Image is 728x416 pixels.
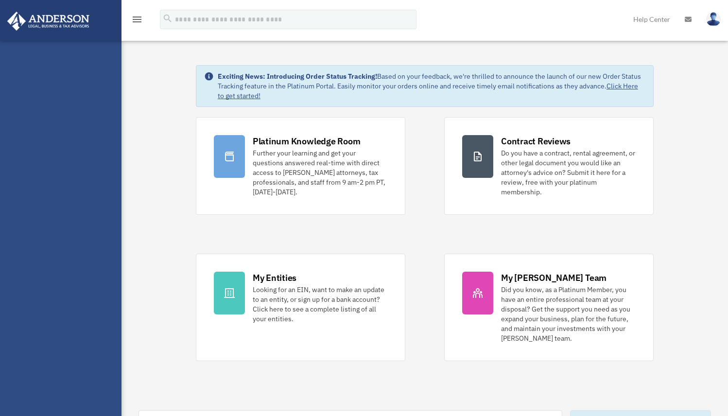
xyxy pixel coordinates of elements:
[162,13,173,24] i: search
[218,71,645,101] div: Based on your feedback, we're thrilled to announce the launch of our new Order Status Tracking fe...
[4,12,92,31] img: Anderson Advisors Platinum Portal
[253,272,296,284] div: My Entities
[501,148,636,197] div: Do you have a contract, rental agreement, or other legal document you would like an attorney's ad...
[218,82,638,100] a: Click Here to get started!
[444,117,654,215] a: Contract Reviews Do you have a contract, rental agreement, or other legal document you would like...
[196,254,405,361] a: My Entities Looking for an EIN, want to make an update to an entity, or sign up for a bank accoun...
[253,135,361,147] div: Platinum Knowledge Room
[253,148,387,197] div: Further your learning and get your questions answered real-time with direct access to [PERSON_NAM...
[218,72,377,81] strong: Exciting News: Introducing Order Status Tracking!
[501,272,607,284] div: My [PERSON_NAME] Team
[253,285,387,324] div: Looking for an EIN, want to make an update to an entity, or sign up for a bank account? Click her...
[131,17,143,25] a: menu
[131,14,143,25] i: menu
[196,117,405,215] a: Platinum Knowledge Room Further your learning and get your questions answered real-time with dire...
[501,135,571,147] div: Contract Reviews
[706,12,721,26] img: User Pic
[444,254,654,361] a: My [PERSON_NAME] Team Did you know, as a Platinum Member, you have an entire professional team at...
[501,285,636,343] div: Did you know, as a Platinum Member, you have an entire professional team at your disposal? Get th...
